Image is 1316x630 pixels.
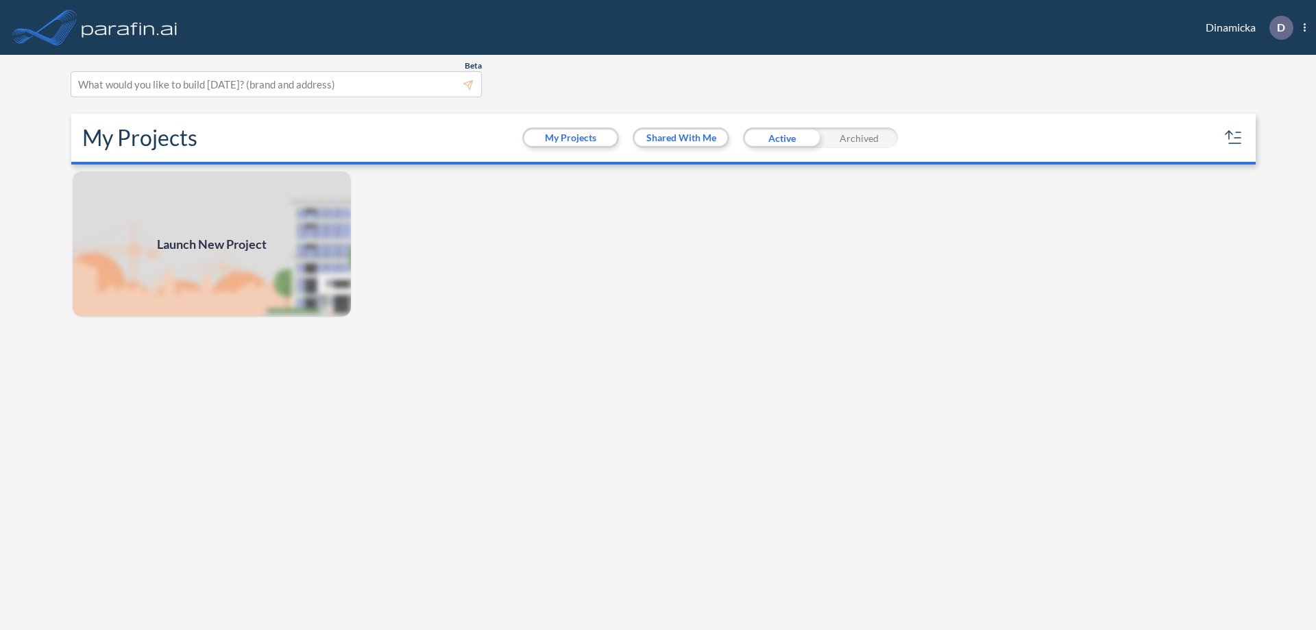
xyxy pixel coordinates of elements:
[524,130,617,146] button: My Projects
[71,170,352,318] a: Launch New Project
[743,128,820,148] div: Active
[82,125,197,151] h2: My Projects
[1277,21,1285,34] p: D
[1185,16,1306,40] div: Dinamicka
[71,170,352,318] img: add
[820,128,898,148] div: Archived
[1223,127,1245,149] button: sort
[635,130,727,146] button: Shared With Me
[157,235,267,254] span: Launch New Project
[79,14,180,41] img: logo
[465,60,482,71] span: Beta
